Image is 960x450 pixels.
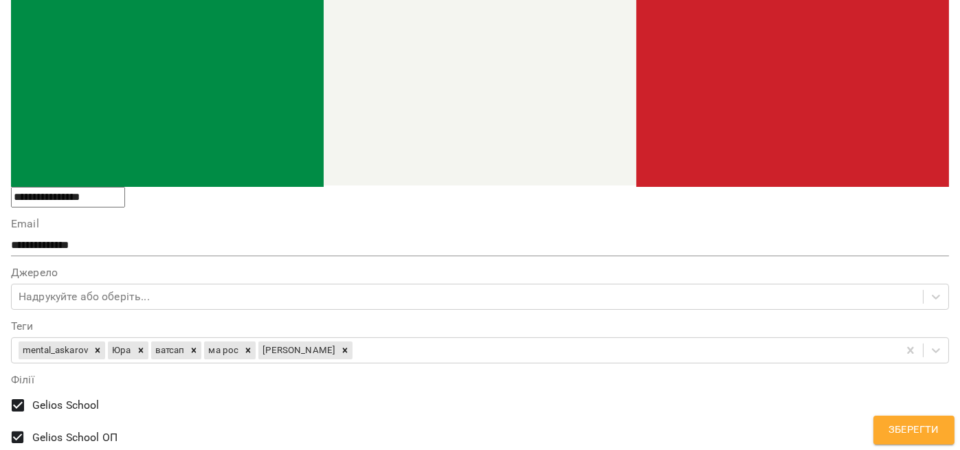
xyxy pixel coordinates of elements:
[889,421,939,439] span: Зберегти
[258,341,337,359] div: [PERSON_NAME]
[11,267,949,278] label: Джерело
[108,341,133,359] div: Юра
[151,341,187,359] div: ватсап
[204,341,241,359] div: ма рос
[873,416,955,445] button: Зберегти
[32,429,118,446] span: Gelios School ОП
[32,397,100,414] span: Gelios School
[19,341,90,359] div: mental_askarov
[19,289,150,305] div: Надрукуйте або оберіть...
[11,374,949,385] label: Філії
[11,321,949,332] label: Теги
[11,218,949,229] label: Email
